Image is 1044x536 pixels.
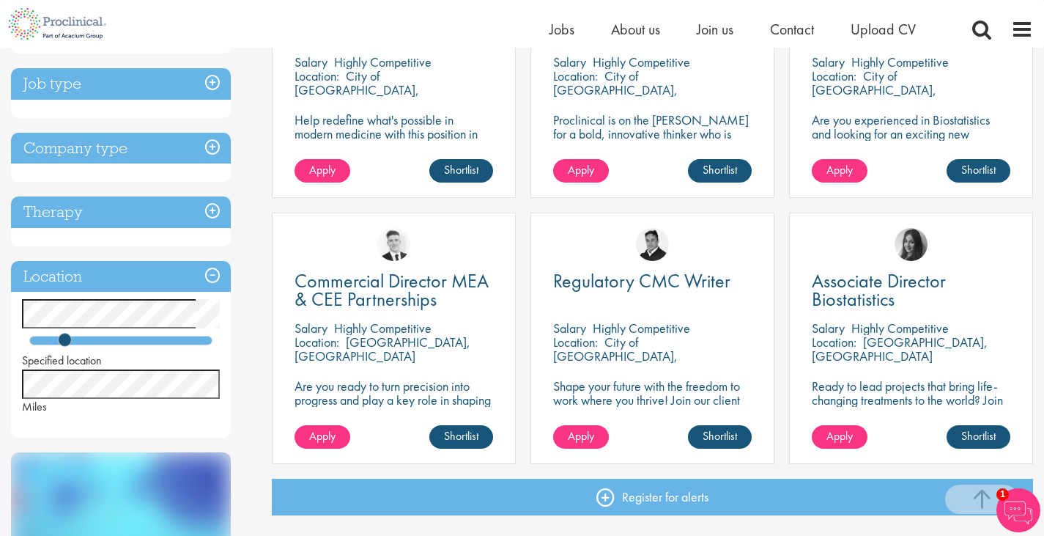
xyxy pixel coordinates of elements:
[295,67,339,84] span: Location:
[553,67,598,84] span: Location:
[272,479,1033,515] a: Register for alerts
[895,228,928,261] img: Heidi Hennigan
[295,54,327,70] span: Salary
[851,320,949,337] p: Highly Competitive
[553,159,609,183] a: Apply
[996,488,1009,501] span: 1
[636,228,669,261] img: Peter Duvall
[11,197,231,228] h3: Therapy
[826,162,853,177] span: Apply
[553,272,752,290] a: Regulatory CMC Writer
[22,399,47,414] span: Miles
[295,320,327,337] span: Salary
[812,67,936,112] p: City of [GEOGRAPHIC_DATA], [GEOGRAPHIC_DATA]
[553,67,678,112] p: City of [GEOGRAPHIC_DATA], [GEOGRAPHIC_DATA]
[593,320,690,337] p: Highly Competitive
[549,20,574,39] a: Jobs
[812,54,845,70] span: Salary
[851,20,916,39] a: Upload CV
[334,54,432,70] p: Highly Competitive
[568,162,594,177] span: Apply
[568,428,594,444] span: Apply
[611,20,660,39] a: About us
[688,425,752,449] a: Shortlist
[996,488,1040,532] img: Chatbot
[851,54,949,70] p: Highly Competitive
[295,272,493,309] a: Commercial Director MEA & CEE Partnerships
[812,67,856,84] span: Location:
[593,54,690,70] p: Highly Competitive
[334,320,432,337] p: Highly Competitive
[377,228,410,261] img: Nicolas Daniel
[553,425,609,449] a: Apply
[770,20,814,39] a: Contact
[553,334,598,350] span: Location:
[553,334,678,378] p: City of [GEOGRAPHIC_DATA], [GEOGRAPHIC_DATA]
[295,425,350,449] a: Apply
[812,320,845,337] span: Salary
[295,334,470,364] p: [GEOGRAPHIC_DATA], [GEOGRAPHIC_DATA]
[812,272,1010,309] a: Associate Director Biostatistics
[812,425,867,449] a: Apply
[812,159,867,183] a: Apply
[429,425,493,449] a: Shortlist
[11,68,231,100] h3: Job type
[553,54,586,70] span: Salary
[295,334,339,350] span: Location:
[812,334,988,364] p: [GEOGRAPHIC_DATA], [GEOGRAPHIC_DATA]
[309,162,336,177] span: Apply
[11,261,231,293] h3: Location
[295,113,493,155] p: Help redefine what's possible in modern medicine with this position in Functional Analysis!
[553,320,586,337] span: Salary
[11,133,231,164] h3: Company type
[295,268,489,312] span: Commercial Director MEA & CEE Partnerships
[826,428,853,444] span: Apply
[295,379,493,435] p: Are you ready to turn precision into progress and play a key role in shaping the future of pharma...
[295,159,350,183] a: Apply
[22,353,102,368] span: Specified location
[812,379,1010,449] p: Ready to lead projects that bring life-changing treatments to the world? Join our client at the f...
[429,159,493,183] a: Shortlist
[812,334,856,350] span: Location:
[553,113,752,183] p: Proclinical is on the [PERSON_NAME] for a bold, innovative thinker who is ready to help push the ...
[947,425,1010,449] a: Shortlist
[553,379,752,421] p: Shape your future with the freedom to work where you thrive! Join our client in this fully remote...
[688,159,752,183] a: Shortlist
[295,67,419,112] p: City of [GEOGRAPHIC_DATA], [GEOGRAPHIC_DATA]
[812,268,946,312] span: Associate Director Biostatistics
[309,428,336,444] span: Apply
[812,113,1010,169] p: Are you experienced in Biostatistics and looking for an exciting new challenge where you can assi...
[947,159,1010,183] a: Shortlist
[697,20,733,39] a: Join us
[553,268,730,293] span: Regulatory CMC Writer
